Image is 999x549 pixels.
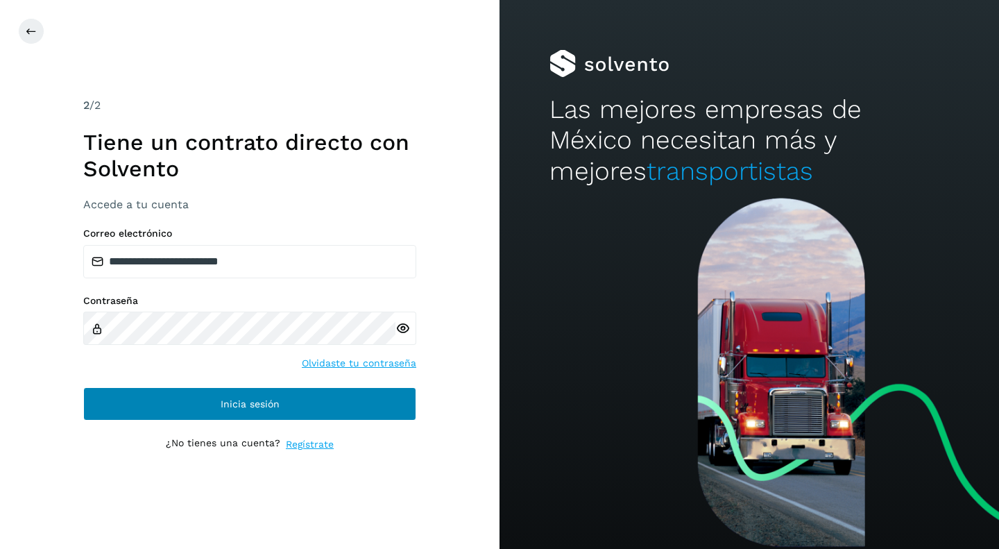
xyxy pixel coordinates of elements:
[83,198,416,211] h3: Accede a tu cuenta
[221,399,280,409] span: Inicia sesión
[83,295,416,307] label: Contraseña
[83,387,416,421] button: Inicia sesión
[83,228,416,239] label: Correo electrónico
[647,156,813,186] span: transportistas
[83,99,89,112] span: 2
[302,356,416,371] a: Olvidaste tu contraseña
[549,94,949,187] h2: Las mejores empresas de México necesitan más y mejores
[83,97,416,114] div: /2
[286,437,334,452] a: Regístrate
[166,437,280,452] p: ¿No tienes una cuenta?
[83,129,416,183] h1: Tiene un contrato directo con Solvento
